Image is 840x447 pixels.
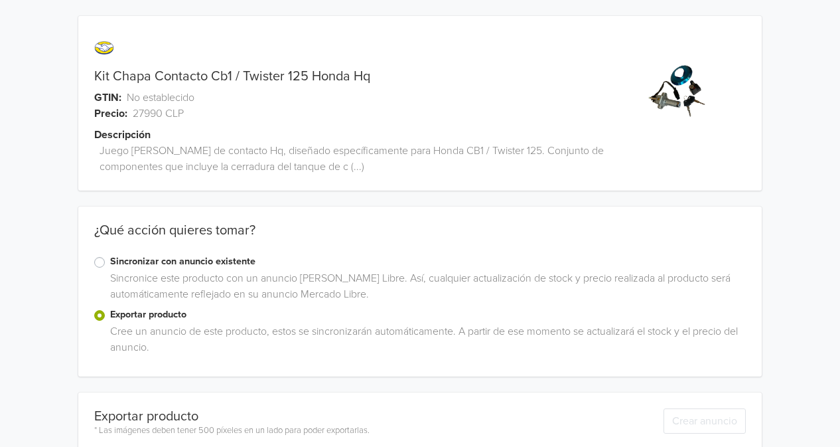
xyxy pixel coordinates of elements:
[94,408,370,424] div: Exportar producto
[110,254,746,269] label: Sincronizar con anuncio existente
[626,43,727,143] img: product_image
[127,90,194,106] span: No establecido
[105,323,746,361] div: Cree un anuncio de este producto, estos se sincronizarán automáticamente. A partir de ese momento...
[78,223,762,254] div: ¿Qué acción quieres tomar?
[105,270,746,308] div: Sincronice este producto con un anuncio [PERSON_NAME] Libre. Así, cualquier actualización de stoc...
[100,143,607,175] span: Juego [PERSON_NAME] de contacto Hq, diseñado específicamente para Honda CB1 / Twister 125. Conjun...
[133,106,184,122] span: 27990 CLP
[94,90,121,106] span: GTIN:
[664,408,746,434] button: Crear anuncio
[94,106,127,122] span: Precio:
[94,127,151,143] span: Descripción
[94,68,370,84] a: Kit Chapa Contacto Cb1 / Twister 125 Honda Hq
[110,308,746,322] label: Exportar producto
[94,424,370,438] div: * Las imágenes deben tener 500 píxeles en un lado para poder exportarlas.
